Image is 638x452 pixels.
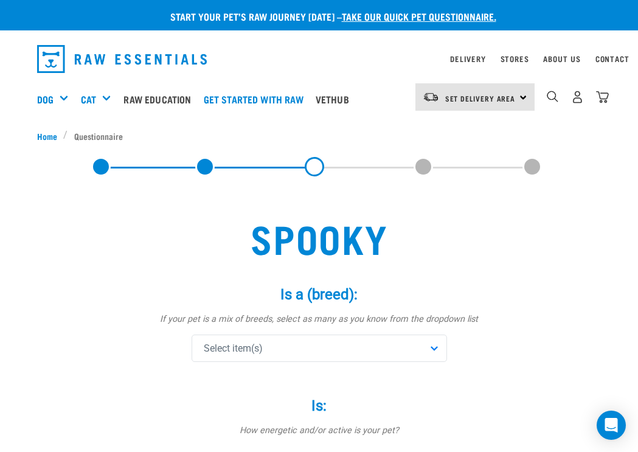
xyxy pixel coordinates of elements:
p: If your pet is a mix of breeds, select as many as you know from the dropdown list [137,313,502,326]
div: Open Intercom Messenger [597,411,626,440]
h2: Spooky [147,215,492,259]
label: Is: [137,395,502,417]
img: Raw Essentials Logo [37,45,207,73]
a: Dog [37,92,54,106]
a: Vethub [313,75,358,123]
a: Get started with Raw [201,75,313,123]
span: Select item(s) [204,341,263,356]
nav: breadcrumbs [37,130,602,142]
a: Raw Education [120,75,200,123]
a: Home [37,130,64,142]
span: Set Delivery Area [445,96,516,100]
p: How energetic and/or active is your pet? [137,424,502,437]
a: Contact [595,57,629,61]
a: Cat [81,92,96,106]
img: van-moving.png [423,92,439,103]
img: user.png [571,91,584,103]
img: home-icon-1@2x.png [547,91,558,102]
a: Stores [501,57,529,61]
span: Home [37,130,57,142]
a: Delivery [450,57,485,61]
nav: dropdown navigation [27,40,611,78]
a: take our quick pet questionnaire. [342,13,496,19]
a: About Us [543,57,580,61]
label: Is a (breed): [137,283,502,305]
img: home-icon@2x.png [596,91,609,103]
